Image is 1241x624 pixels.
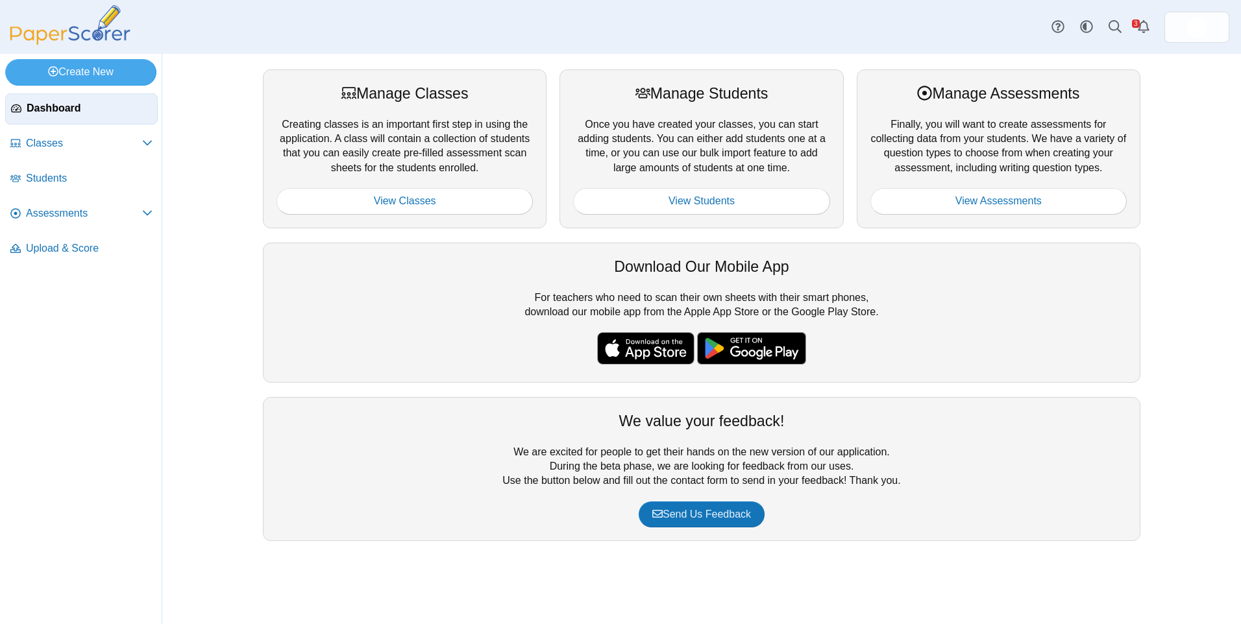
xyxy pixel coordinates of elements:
[26,171,153,186] span: Students
[639,501,765,527] a: Send Us Feedback
[857,69,1140,228] div: Finally, you will want to create assessments for collecting data from your students. We have a va...
[276,83,533,104] div: Manage Classes
[1164,12,1229,43] a: ps.hreErqNOxSkiDGg1
[1129,13,1158,42] a: Alerts
[263,397,1140,541] div: We are excited for people to get their hands on the new version of our application. During the be...
[870,188,1127,214] a: View Assessments
[263,243,1140,383] div: For teachers who need to scan their own sheets with their smart phones, download our mobile app f...
[1186,17,1207,38] span: Micah Willis
[573,188,829,214] a: View Students
[5,234,158,265] a: Upload & Score
[26,206,142,221] span: Assessments
[597,332,694,365] img: apple-store-badge.svg
[26,241,153,256] span: Upload & Score
[5,59,156,85] a: Create New
[26,136,142,150] span: Classes
[276,256,1127,277] div: Download Our Mobile App
[263,69,547,228] div: Creating classes is an important first step in using the application. A class will contain a coll...
[1186,17,1207,38] img: ps.hreErqNOxSkiDGg1
[559,69,843,228] div: Once you have created your classes, you can start adding students. You can either add students on...
[652,509,751,520] span: Send Us Feedback
[573,83,829,104] div: Manage Students
[5,36,135,47] a: PaperScorer
[697,332,806,365] img: google-play-badge.png
[5,5,135,45] img: PaperScorer
[5,93,158,125] a: Dashboard
[5,163,158,195] a: Students
[5,198,158,230] a: Assessments
[276,188,533,214] a: View Classes
[276,411,1127,431] div: We value your feedback!
[5,128,158,160] a: Classes
[27,101,152,115] span: Dashboard
[870,83,1127,104] div: Manage Assessments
